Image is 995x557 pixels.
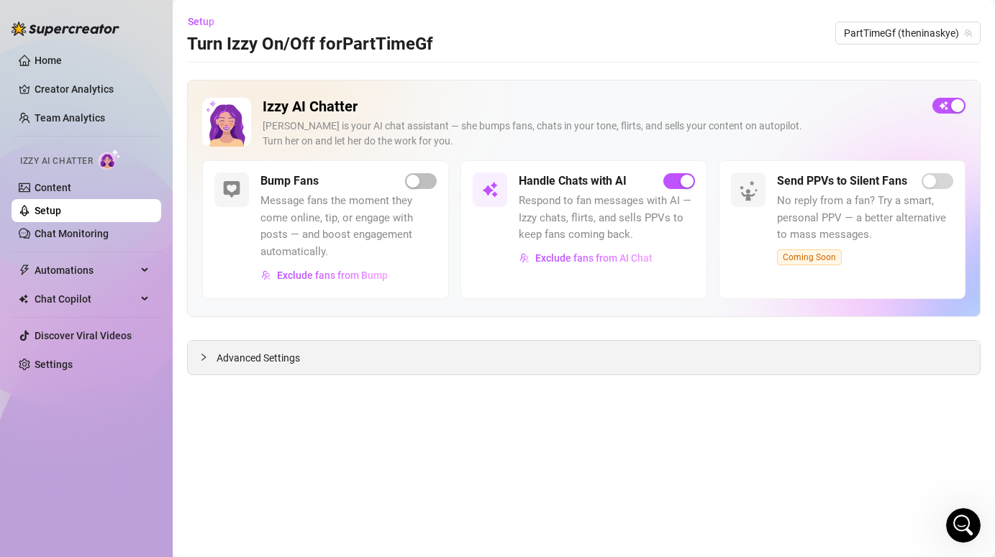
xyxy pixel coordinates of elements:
a: Home [35,55,62,66]
button: Exclude fans from Bump [260,264,389,287]
a: Content [35,182,71,193]
img: Chat Copilot [19,294,28,304]
h5: Handle Chats with AI [519,172,627,190]
span: team [964,29,973,37]
span: Respond to fan messages with AI — Izzy chats, flirts, and sells PPVs to keep fans coming back. [519,193,695,244]
span: Setup [188,16,214,27]
button: Exclude fans from AI Chat [519,247,653,270]
img: svg%3e [223,181,240,198]
iframe: Intercom live chat [946,508,981,543]
span: Chat Copilot [35,287,137,310]
img: svg%3e [261,270,271,280]
a: Settings [35,359,73,370]
span: Exclude fans from AI Chat [535,252,653,264]
span: PartTimeGf (theninaskye) [844,22,972,44]
h5: Bump Fans [260,172,319,190]
h5: Send PPVs to Silent Fans [777,172,907,190]
img: svg%3e [481,181,499,198]
img: svg%3e [519,253,530,263]
span: Exclude fans from Bump [277,270,388,281]
a: Creator Analytics [35,78,150,101]
span: Izzy AI Chatter [20,155,93,168]
a: Discover Viral Videos [35,330,132,341]
a: Setup [35,205,61,216]
img: AI Chatter [99,149,121,170]
div: [PERSON_NAME] is your AI chat assistant — she bumps fans, chats in your tone, flirts, and sells y... [263,119,921,149]
a: Team Analytics [35,112,105,124]
span: thunderbolt [19,264,30,276]
h2: Izzy AI Chatter [263,98,921,116]
span: Advanced Settings [217,350,300,366]
span: collapsed [199,353,208,362]
img: silent-fans-ppv-o-N6Mmdf.svg [739,180,762,203]
img: logo-BBDzfeDw.svg [12,22,119,36]
div: collapsed [199,349,217,365]
button: Setup [187,10,226,33]
span: Coming Soon [777,249,842,265]
a: Chat Monitoring [35,228,109,239]
h3: Turn Izzy On/Off for PartTimeGf [187,33,433,56]
span: Message fans the moment they come online, tip, or engage with posts — and boost engagement automa... [260,193,437,260]
span: Automations [35,259,137,282]
img: Izzy AI Chatter [202,98,251,147]
span: No reply from a fan? Try a smart, personal PPV — a better alternative to mass messages. [777,193,953,244]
